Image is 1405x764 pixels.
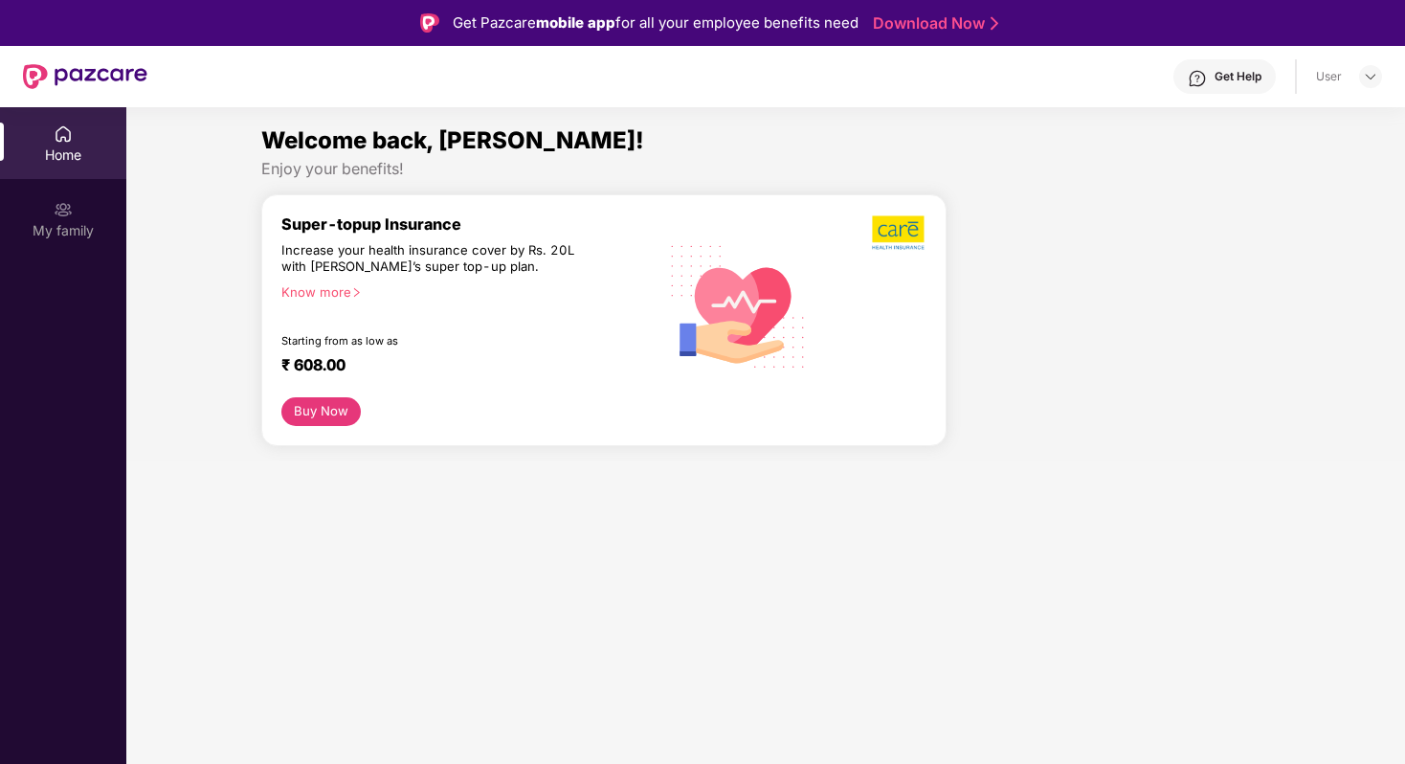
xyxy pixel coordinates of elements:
[281,284,646,298] div: Know more
[23,64,147,89] img: New Pazcare Logo
[658,223,819,387] img: svg+xml;base64,PHN2ZyB4bWxucz0iaHR0cDovL3d3dy53My5vcmcvMjAwMC9zdmciIHhtbG5zOnhsaW5rPSJodHRwOi8vd3...
[351,287,362,298] span: right
[1188,69,1207,88] img: svg+xml;base64,PHN2ZyBpZD0iSGVscC0zMngzMiIgeG1sbnM9Imh0dHA6Ly93d3cudzMub3JnLzIwMDAvc3ZnIiB3aWR0aD...
[281,334,576,348] div: Starting from as low as
[453,11,859,34] div: Get Pazcare for all your employee benefits need
[261,126,644,154] span: Welcome back, [PERSON_NAME]!
[420,13,439,33] img: Logo
[54,124,73,144] img: svg+xml;base64,PHN2ZyBpZD0iSG9tZSIgeG1sbnM9Imh0dHA6Ly93d3cudzMub3JnLzIwMDAvc3ZnIiB3aWR0aD0iMjAiIG...
[261,159,1270,179] div: Enjoy your benefits!
[281,242,575,276] div: Increase your health insurance cover by Rs. 20L with [PERSON_NAME]’s super top-up plan.
[1363,69,1378,84] img: svg+xml;base64,PHN2ZyBpZD0iRHJvcGRvd24tMzJ4MzIiIHhtbG5zPSJodHRwOi8vd3d3LnczLm9yZy8yMDAwL3N2ZyIgd2...
[1316,69,1342,84] div: User
[1215,69,1261,84] div: Get Help
[54,200,73,219] img: svg+xml;base64,PHN2ZyB3aWR0aD0iMjAiIGhlaWdodD0iMjAiIHZpZXdCb3g9IjAgMCAyMCAyMCIgZmlsbD0ibm9uZSIgeG...
[872,214,926,251] img: b5dec4f62d2307b9de63beb79f102df3.png
[281,355,638,378] div: ₹ 608.00
[281,214,658,234] div: Super-topup Insurance
[991,13,998,34] img: Stroke
[873,13,992,34] a: Download Now
[281,397,361,426] button: Buy Now
[536,13,615,32] strong: mobile app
